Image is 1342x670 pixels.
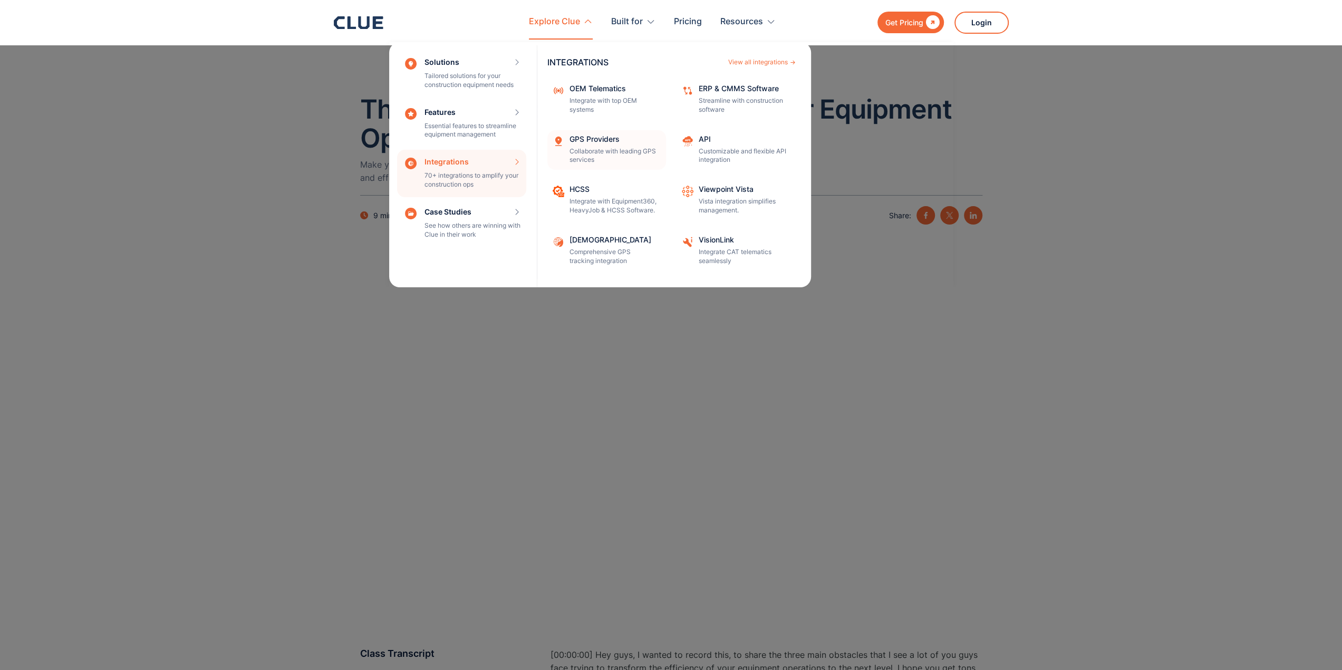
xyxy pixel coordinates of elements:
[569,197,659,215] p: Integrate with Equipment360, HeavyJob & HCSS Software.
[569,248,659,266] p: Comprehensive GPS tracking integration
[699,248,788,266] p: Integrate CAT telematics seamlessly
[569,96,659,114] p: Integrate with top OEM systems
[877,12,944,33] a: Get Pricing
[699,197,788,215] p: Vista integration simplifies management.
[569,236,659,244] div: [DEMOGRAPHIC_DATA]
[360,648,545,659] p: Class Transcript
[682,135,693,147] img: API cloud integration icon
[720,5,763,38] div: Resources
[954,12,1009,34] a: Login
[547,231,666,271] a: [DEMOGRAPHIC_DATA]Comprehensive GPS tracking integration
[682,186,693,197] img: Workflow automation icon
[334,40,1009,287] nav: Explore Clue
[728,59,795,65] a: View all integrations
[547,130,666,170] a: GPS ProvidersCollaborate with leading GPS services
[728,59,788,65] div: View all integrations
[553,236,564,248] img: Samsara
[569,85,659,92] div: OEM Telematics
[699,135,788,143] div: API
[553,85,564,96] img: internet signal icon
[699,85,788,92] div: ERP & CMMS Software
[569,186,659,193] div: HCSS
[923,16,940,29] div: 
[529,5,593,38] div: Explore Clue
[677,180,795,220] a: Viewpoint VistaVista integration simplifies management.
[611,5,655,38] div: Built for
[547,58,723,66] div: INTEGRATIONS
[677,80,795,120] a: ERP & CMMS SoftwareStreamline with construction software
[699,147,788,165] p: Customizable and flexible API integration
[569,135,659,143] div: GPS Providers
[674,5,702,38] a: Pricing
[553,135,564,147] img: Location tracking icon
[699,96,788,114] p: Streamline with construction software
[699,186,788,193] div: Viewpoint Vista
[553,186,564,197] img: Project Pacing clue icon
[677,231,795,271] a: VisionLinkIntegrate CAT telematics seamlessly
[569,147,659,165] p: Collaborate with leading GPS services
[885,16,923,29] div: Get Pricing
[682,85,693,96] img: Data sync icon
[682,236,693,248] img: VisionLink
[547,180,666,220] a: HCSSIntegrate with Equipment360, HeavyJob & HCSS Software.
[547,80,666,120] a: OEM TelematicsIntegrate with top OEM systems
[360,261,982,611] iframe: YouTube embed
[529,5,580,38] div: Explore Clue
[699,236,788,244] div: VisionLink
[720,5,776,38] div: Resources
[611,5,643,38] div: Built for
[677,130,795,170] a: APICustomizable and flexible API integration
